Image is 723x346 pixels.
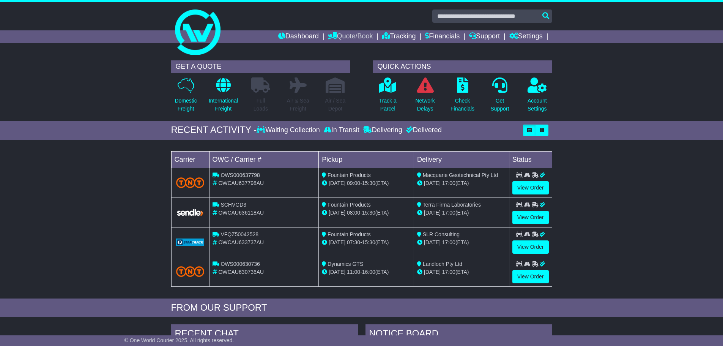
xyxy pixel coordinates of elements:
[423,202,481,208] span: Terra Firma Laboratories
[171,324,358,345] div: RECENT CHAT
[414,151,509,168] td: Delivery
[171,302,552,313] div: FROM OUR SUPPORT
[218,239,264,245] span: OWCAU633737AU
[218,210,264,216] span: OWCAU636118AU
[382,30,416,43] a: Tracking
[176,177,205,188] img: TNT_Domestic.png
[512,211,549,224] a: View Order
[379,77,397,117] a: Track aParcel
[424,269,441,275] span: [DATE]
[379,97,397,113] p: Track a Parcel
[417,209,506,217] div: (ETA)
[442,269,455,275] span: 17:00
[171,60,350,73] div: GET A QUOTE
[176,239,205,246] img: GetCarrierServiceLogo
[124,337,234,343] span: © One World Courier 2025. All rights reserved.
[423,231,460,237] span: SLR Consulting
[423,261,462,267] span: Landloch Pty Ltd
[362,269,375,275] span: 16:00
[415,97,435,113] p: Network Delays
[325,97,346,113] p: Air / Sea Depot
[347,269,360,275] span: 11:00
[329,180,345,186] span: [DATE]
[347,239,360,245] span: 07:30
[171,151,209,168] td: Carrier
[450,77,475,117] a: CheckFinancials
[257,126,321,134] div: Waiting Collection
[287,97,309,113] p: Air & Sea Freight
[221,231,258,237] span: VFQZ50042528
[490,77,509,117] a: GetSupport
[442,180,455,186] span: 17:00
[415,77,435,117] a: NetworkDelays
[329,269,345,275] span: [DATE]
[319,151,414,168] td: Pickup
[442,210,455,216] span: 17:00
[329,239,345,245] span: [DATE]
[221,172,260,178] span: OWS000637798
[322,209,411,217] div: - (ETA)
[509,151,552,168] td: Status
[328,30,373,43] a: Quote/Book
[176,266,205,276] img: TNT_Domestic.png
[362,180,375,186] span: 15:30
[490,97,509,113] p: Get Support
[417,239,506,246] div: (ETA)
[527,77,547,117] a: AccountSettings
[361,126,404,134] div: Delivering
[221,202,246,208] span: SCHVGD3
[450,97,474,113] p: Check Financials
[175,97,197,113] p: Domestic Freight
[417,179,506,187] div: (ETA)
[329,210,345,216] span: [DATE]
[218,269,264,275] span: OWCAU630736AU
[512,240,549,254] a: View Order
[174,77,197,117] a: DomesticFreight
[469,30,500,43] a: Support
[328,261,363,267] span: Dynamics GTS
[251,97,270,113] p: Full Loads
[171,125,257,136] div: RECENT ACTIVITY -
[512,270,549,283] a: View Order
[365,324,552,345] div: NOTICE BOARD
[404,126,442,134] div: Delivered
[512,181,549,194] a: View Order
[208,77,238,117] a: InternationalFreight
[347,180,360,186] span: 09:00
[322,126,361,134] div: In Transit
[528,97,547,113] p: Account Settings
[373,60,552,73] div: QUICK ACTIONS
[347,210,360,216] span: 08:00
[322,179,411,187] div: - (ETA)
[417,268,506,276] div: (ETA)
[424,239,441,245] span: [DATE]
[278,30,319,43] a: Dashboard
[362,210,375,216] span: 15:30
[209,97,238,113] p: International Freight
[424,210,441,216] span: [DATE]
[176,209,205,216] img: GetCarrierServiceLogo
[322,239,411,246] div: - (ETA)
[425,30,460,43] a: Financials
[424,180,441,186] span: [DATE]
[362,239,375,245] span: 15:30
[442,239,455,245] span: 17:00
[218,180,264,186] span: OWCAU637798AU
[209,151,319,168] td: OWC / Carrier #
[322,268,411,276] div: - (ETA)
[221,261,260,267] span: OWS000630736
[328,202,371,208] span: Fountain Products
[509,30,543,43] a: Settings
[328,231,371,237] span: Fountain Products
[423,172,498,178] span: Macquarie Geotechnical Pty Ltd
[328,172,371,178] span: Fountain Products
